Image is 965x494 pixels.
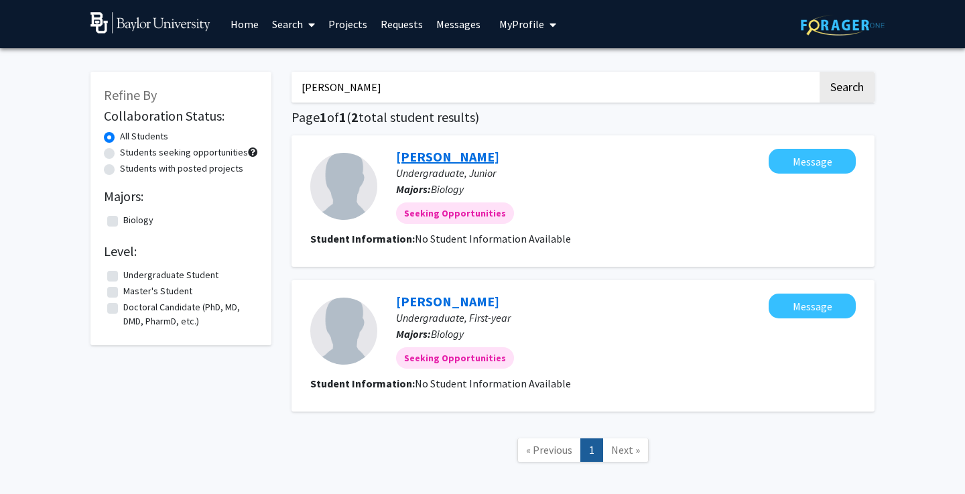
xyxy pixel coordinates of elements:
span: « Previous [526,443,572,456]
b: Majors: [396,327,431,341]
label: Students seeking opportunities [120,145,248,160]
label: Biology [123,213,153,227]
a: [PERSON_NAME] [396,293,499,310]
button: Search [820,72,875,103]
span: My Profile [499,17,544,31]
a: Previous Page [517,438,581,462]
img: Baylor University Logo [90,12,210,34]
nav: Page navigation [292,425,875,479]
button: Message Olivia Williams [769,294,856,318]
a: Projects [322,1,374,48]
span: No Student Information Available [415,232,571,245]
b: Student Information: [310,232,415,245]
h1: Page of ( total student results) [292,109,875,125]
a: Search [265,1,322,48]
span: Biology [431,182,464,196]
label: Students with posted projects [120,162,243,176]
a: Messages [430,1,487,48]
h2: Level: [104,243,258,259]
a: Home [224,1,265,48]
input: Search Keywords [292,72,818,103]
button: Message Aniyah Williams [769,149,856,174]
span: Biology [431,327,464,341]
b: Majors: [396,182,431,196]
iframe: Chat [10,434,57,484]
span: Undergraduate, First-year [396,311,511,324]
label: Doctoral Candidate (PhD, MD, DMD, PharmD, etc.) [123,300,255,328]
mat-chip: Seeking Opportunities [396,202,514,224]
span: Refine By [104,86,157,103]
a: Next Page [602,438,649,462]
span: 2 [351,109,359,125]
span: No Student Information Available [415,377,571,390]
a: 1 [580,438,603,462]
h2: Collaboration Status: [104,108,258,124]
span: Undergraduate, Junior [396,166,496,180]
label: Master's Student [123,284,192,298]
img: ForagerOne Logo [801,15,885,36]
span: Next » [611,443,640,456]
mat-chip: Seeking Opportunities [396,347,514,369]
a: [PERSON_NAME] [396,148,499,165]
h2: Majors: [104,188,258,204]
label: All Students [120,129,168,143]
span: 1 [320,109,327,125]
label: Undergraduate Student [123,268,218,282]
b: Student Information: [310,377,415,390]
a: Requests [374,1,430,48]
span: 1 [339,109,346,125]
